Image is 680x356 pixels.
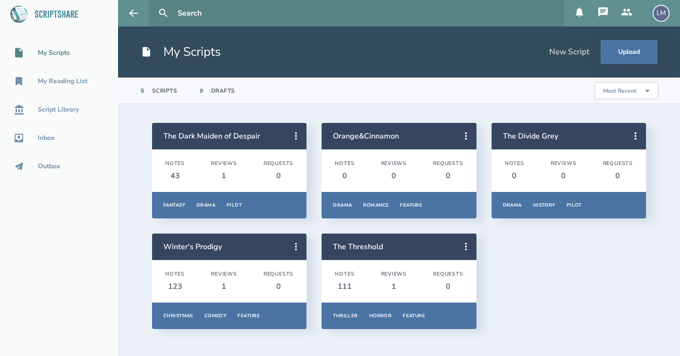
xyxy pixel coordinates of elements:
div: 0 [335,171,354,181]
a: Winter's Prodigy [163,242,222,252]
div: My Reading List [38,78,87,85]
div: 1 [211,171,237,181]
div: Fantasy [163,202,185,208]
div: 111 [335,281,354,292]
a: The Divide Grey [503,131,558,141]
div: Comedy [204,313,227,319]
div: Requests [263,271,293,278]
div: 5 [141,87,144,95]
div: Notes [165,160,185,167]
div: Romance [363,202,389,208]
div: Requests [433,160,463,167]
div: 9 [200,87,204,95]
div: 1 [381,281,407,292]
div: 0 [263,171,293,181]
div: Reviews [211,160,237,167]
div: Notes [335,160,354,167]
div: 123 [165,281,185,292]
div: Thriller [333,313,357,319]
div: 1 [211,281,237,292]
div: Horror [369,313,392,319]
div: Drama [503,202,522,208]
div: Inbox [38,134,55,142]
div: Reviews [551,160,577,167]
div: Christmas [163,313,193,319]
div: 43 [165,171,185,181]
div: Drama [196,202,215,208]
a: Orange&Cinnamon [333,131,399,141]
div: Feature [403,313,425,319]
div: Requests [603,160,633,167]
div: 0 [433,171,463,181]
a: The Dark Maiden of Despair [163,131,260,141]
div: 0 [381,171,407,181]
div: Notes [505,160,524,167]
div: Notes [335,271,354,278]
div: LM [653,5,670,22]
div: 0 [505,171,524,181]
div: Outbox [38,163,60,170]
div: Feature [400,202,422,208]
div: Drafts [211,87,235,95]
div: Reviews [381,160,407,167]
div: Feature [238,313,260,319]
div: History [533,202,555,208]
div: New Script [549,47,589,57]
div: Reviews [381,271,407,278]
div: Script Library [38,106,79,113]
div: Scripts [152,87,178,95]
a: The Threshold [333,242,383,252]
div: Drama [333,202,352,208]
button: Upload [601,40,657,64]
div: 0 [263,281,293,292]
div: 0 [603,171,633,181]
div: 0 [433,281,463,292]
div: 0 [551,171,577,181]
div: Requests [263,160,293,167]
div: Requests [433,271,463,278]
div: My Scripts [38,49,70,57]
div: Reviews [211,271,237,278]
div: Pilot [227,202,242,208]
h1: My Scripts [141,43,221,61]
div: Pilot [567,202,582,208]
div: Notes [165,271,185,278]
